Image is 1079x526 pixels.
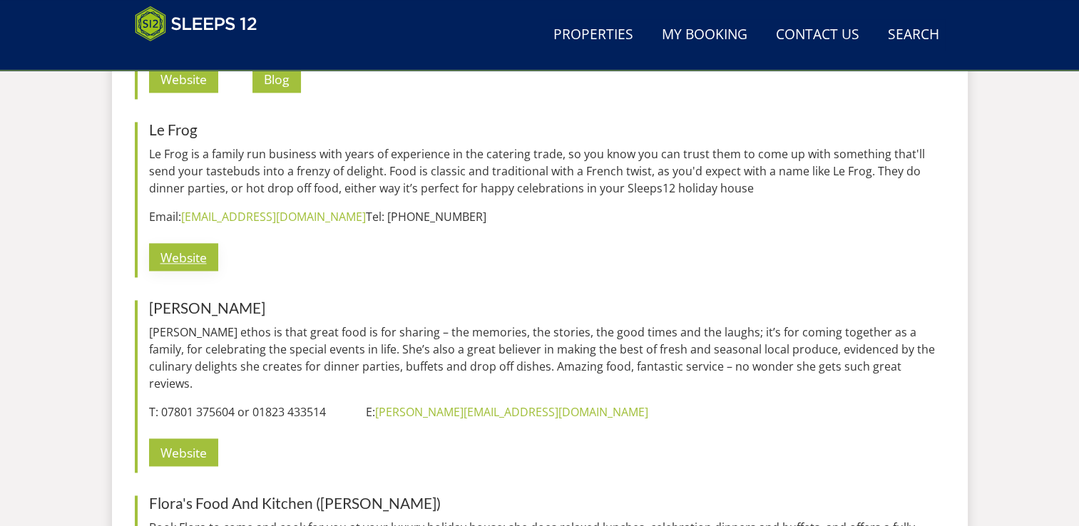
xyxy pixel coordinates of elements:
p: [PERSON_NAME] ethos is that great food is for sharing – the memories, the stories, the good times... [149,324,945,392]
a: My Booking [656,19,753,51]
h3: Le Frog [149,122,945,138]
p: Le Frog is a family run business with years of experience in the catering trade, so you know you ... [149,145,945,197]
a: Search [882,19,945,51]
a: Website [149,243,218,271]
img: Sleeps 12 [135,6,257,41]
h3: [PERSON_NAME] [149,300,945,316]
a: Website [149,438,218,466]
p: T: 07801 375604 or 01823 433514 E: [149,403,945,421]
a: [EMAIL_ADDRESS][DOMAIN_NAME] [181,209,366,225]
p: Email: Tel: [PHONE_NUMBER] [149,208,945,225]
a: Properties [548,19,639,51]
a: Website [149,65,218,93]
a: Blog [252,65,301,93]
h3: Flora's Food And Kitchen ([PERSON_NAME]) [149,495,945,512]
a: Contact Us [770,19,865,51]
a: [PERSON_NAME][EMAIL_ADDRESS][DOMAIN_NAME] [375,404,648,420]
iframe: Customer reviews powered by Trustpilot [128,50,277,62]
